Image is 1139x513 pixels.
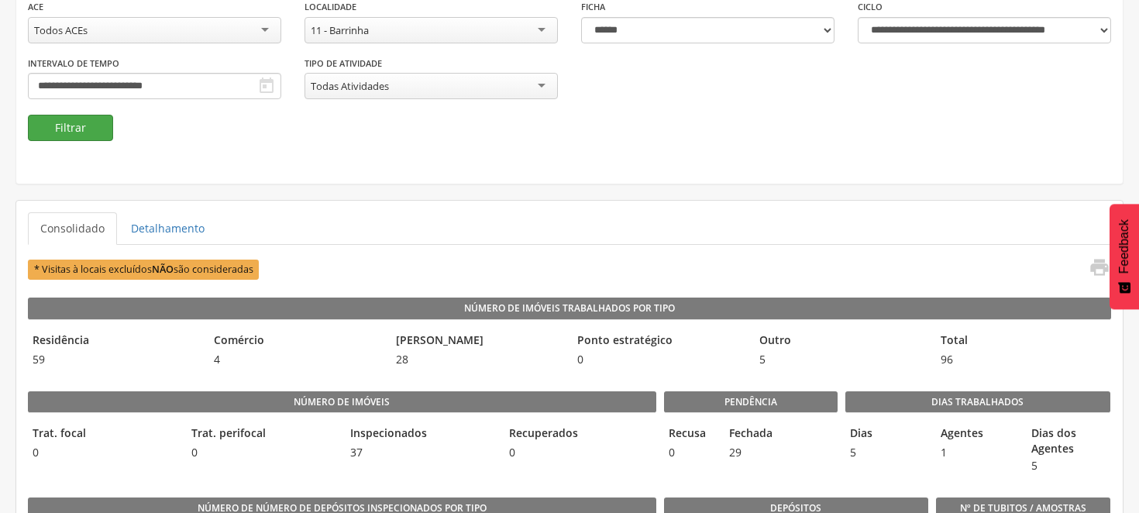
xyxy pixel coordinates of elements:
legend: Número de imóveis [28,391,656,413]
a: Detalhamento [119,212,217,245]
label: Localidade [305,1,356,13]
legend: Pendência [664,391,838,413]
button: Filtrar [28,115,113,141]
legend: Trat. perifocal [187,425,338,443]
legend: Agentes [936,425,1019,443]
span: 0 [664,445,717,460]
span: 37 [346,445,497,460]
legend: Fechada [724,425,777,443]
legend: Recusa [664,425,717,443]
span: 29 [724,445,777,460]
button: Feedback - Mostrar pesquisa [1110,204,1139,309]
span: 1 [936,445,1019,460]
legend: Dias [845,425,928,443]
span: 59 [28,352,201,367]
label: Tipo de Atividade [305,57,382,70]
span: 0 [573,352,746,367]
label: Ficha [581,1,605,13]
span: Feedback [1117,219,1131,274]
div: Todas Atividades [311,79,389,93]
legend: Outro [755,332,928,350]
div: Todos ACEs [34,23,88,37]
span: 0 [504,445,656,460]
legend: Recuperados [504,425,656,443]
legend: Total [936,332,1110,350]
i:  [1089,256,1110,278]
label: Ciclo [858,1,883,13]
legend: Inspecionados [346,425,497,443]
span: 28 [391,352,565,367]
span: 5 [755,352,928,367]
legend: Residência [28,332,201,350]
span: 4 [209,352,383,367]
label: Intervalo de Tempo [28,57,119,70]
span: * Visitas à locais excluídos são consideradas [28,260,259,279]
span: 5 [1027,458,1110,473]
div: 11 - Barrinha [311,23,369,37]
span: 96 [936,352,1110,367]
span: 5 [845,445,928,460]
legend: Trat. focal [28,425,179,443]
legend: Dias dos Agentes [1027,425,1110,456]
label: ACE [28,1,43,13]
span: 0 [28,445,179,460]
i:  [257,77,276,95]
span: 0 [187,445,338,460]
legend: Comércio [209,332,383,350]
b: NÃO [152,263,174,276]
legend: [PERSON_NAME] [391,332,565,350]
legend: Dias Trabalhados [845,391,1110,413]
a:  [1079,256,1110,282]
legend: Ponto estratégico [573,332,746,350]
a: Consolidado [28,212,117,245]
legend: Número de Imóveis Trabalhados por Tipo [28,298,1111,319]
